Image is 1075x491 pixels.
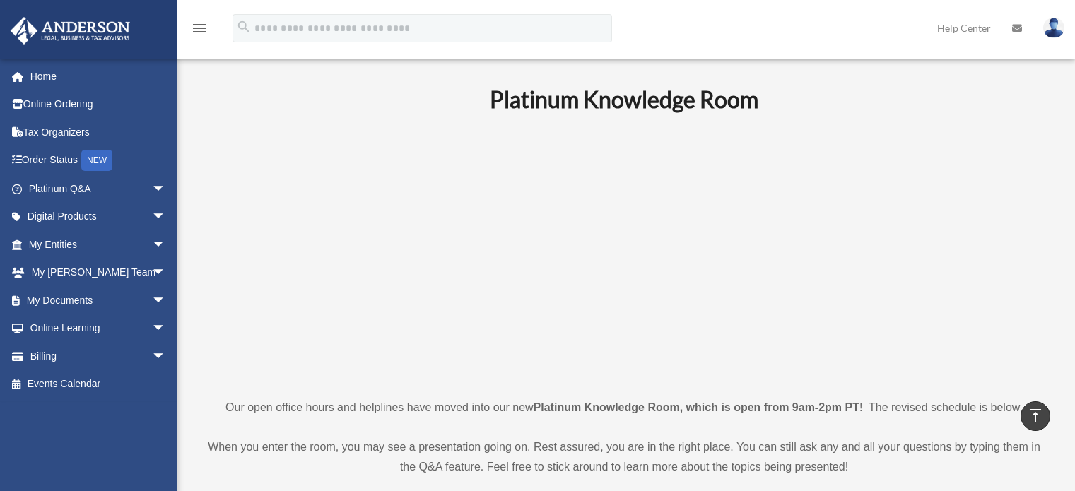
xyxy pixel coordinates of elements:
strong: Platinum Knowledge Room, which is open from 9am-2pm PT [534,401,859,413]
a: menu [191,25,208,37]
a: Online Ordering [10,90,187,119]
b: Platinum Knowledge Room [490,85,758,113]
iframe: 231110_Toby_KnowledgeRoom [412,133,836,372]
span: arrow_drop_down [152,314,180,343]
i: search [236,19,252,35]
span: arrow_drop_down [152,342,180,371]
a: Tax Organizers [10,118,187,146]
span: arrow_drop_down [152,230,180,259]
p: Our open office hours and helplines have moved into our new ! The revised schedule is below. [201,398,1047,418]
i: menu [191,20,208,37]
img: User Pic [1043,18,1064,38]
a: Order StatusNEW [10,146,187,175]
span: arrow_drop_down [152,259,180,288]
p: When you enter the room, you may see a presentation going on. Rest assured, you are in the right ... [201,437,1047,477]
a: My Entitiesarrow_drop_down [10,230,187,259]
a: Billingarrow_drop_down [10,342,187,370]
a: My Documentsarrow_drop_down [10,286,187,314]
span: arrow_drop_down [152,174,180,203]
span: arrow_drop_down [152,286,180,315]
a: Online Learningarrow_drop_down [10,314,187,343]
a: Digital Productsarrow_drop_down [10,203,187,231]
a: My [PERSON_NAME] Teamarrow_drop_down [10,259,187,287]
img: Anderson Advisors Platinum Portal [6,17,134,45]
a: Platinum Q&Aarrow_drop_down [10,174,187,203]
a: Home [10,62,187,90]
span: arrow_drop_down [152,203,180,232]
div: NEW [81,150,112,171]
a: Events Calendar [10,370,187,398]
a: vertical_align_top [1021,401,1050,431]
i: vertical_align_top [1027,407,1044,424]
